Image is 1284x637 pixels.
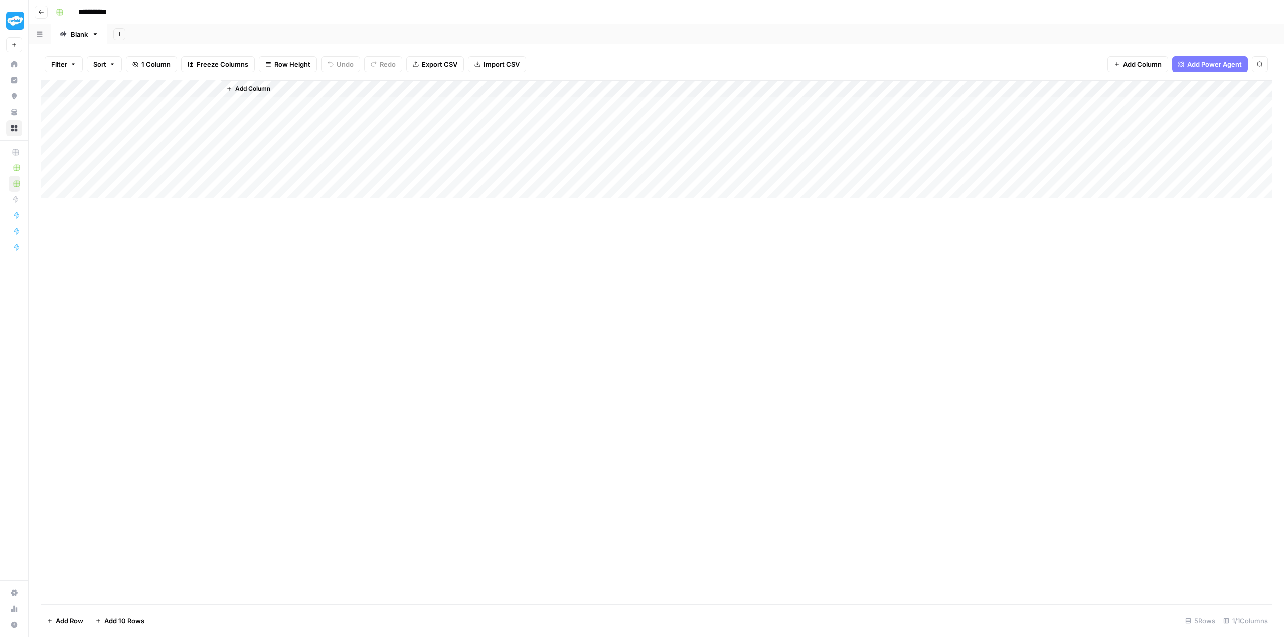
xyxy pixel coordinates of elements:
span: Add Row [56,616,83,626]
a: Opportunities [6,88,22,104]
a: Usage [6,601,22,617]
button: Freeze Columns [181,56,255,72]
button: Import CSV [468,56,526,72]
button: Add Row [41,613,89,629]
a: Browse [6,120,22,136]
span: Filter [51,59,67,69]
button: 1 Column [126,56,177,72]
span: Freeze Columns [197,59,248,69]
button: Add Power Agent [1172,56,1248,72]
a: Your Data [6,104,22,120]
span: Add 10 Rows [104,616,144,626]
span: Add Column [235,84,270,93]
button: Export CSV [406,56,464,72]
div: 5 Rows [1181,613,1219,629]
span: 1 Column [141,59,171,69]
button: Add Column [222,82,274,95]
button: Add Column [1107,56,1168,72]
button: Add 10 Rows [89,613,150,629]
a: Home [6,56,22,72]
span: Redo [380,59,396,69]
button: Sort [87,56,122,72]
button: Help + Support [6,617,22,633]
button: Filter [45,56,83,72]
a: Insights [6,72,22,88]
span: Add Power Agent [1187,59,1242,69]
span: Row Height [274,59,310,69]
button: Workspace: Twinkl [6,8,22,33]
button: Undo [321,56,360,72]
button: Redo [364,56,402,72]
span: Import CSV [484,59,520,69]
div: 1/1 Columns [1219,613,1272,629]
span: Undo [337,59,354,69]
button: Row Height [259,56,317,72]
span: Add Column [1123,59,1162,69]
a: Settings [6,585,22,601]
a: Blank [51,24,107,44]
span: Export CSV [422,59,457,69]
img: Twinkl Logo [6,12,24,30]
div: Blank [71,29,88,39]
span: Sort [93,59,106,69]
